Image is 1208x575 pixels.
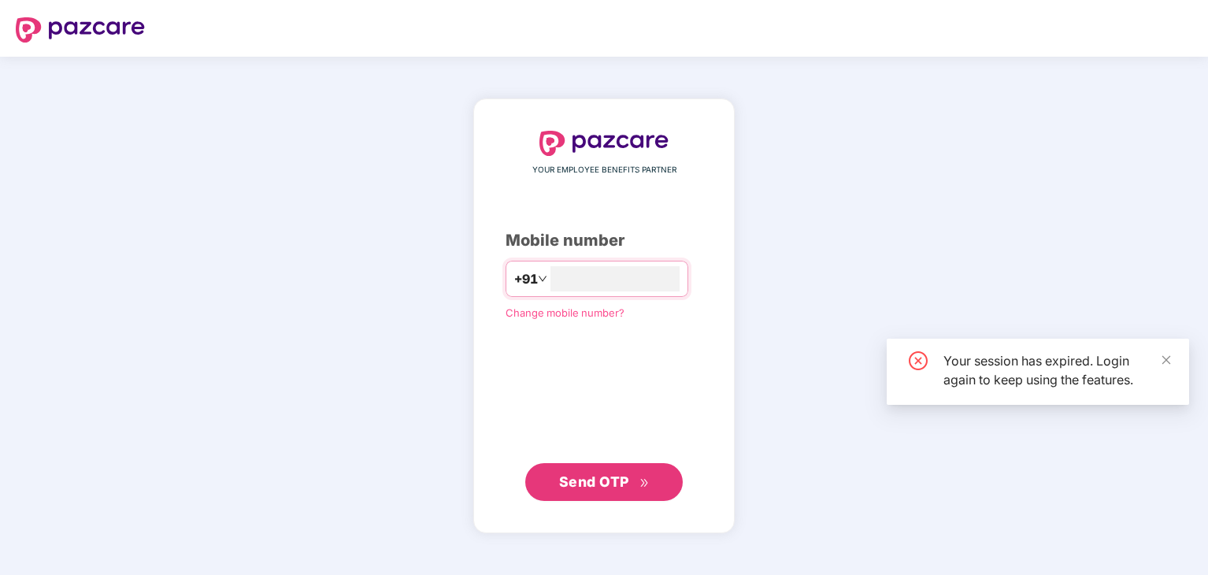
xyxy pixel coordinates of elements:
[639,478,650,488] span: double-right
[539,131,669,156] img: logo
[909,351,928,370] span: close-circle
[532,164,676,176] span: YOUR EMPLOYEE BENEFITS PARTNER
[1161,354,1172,365] span: close
[525,463,683,501] button: Send OTPdouble-right
[514,269,538,289] span: +91
[943,351,1170,389] div: Your session has expired. Login again to keep using the features.
[506,228,702,253] div: Mobile number
[559,473,629,490] span: Send OTP
[506,306,624,319] a: Change mobile number?
[16,17,145,43] img: logo
[538,274,547,284] span: down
